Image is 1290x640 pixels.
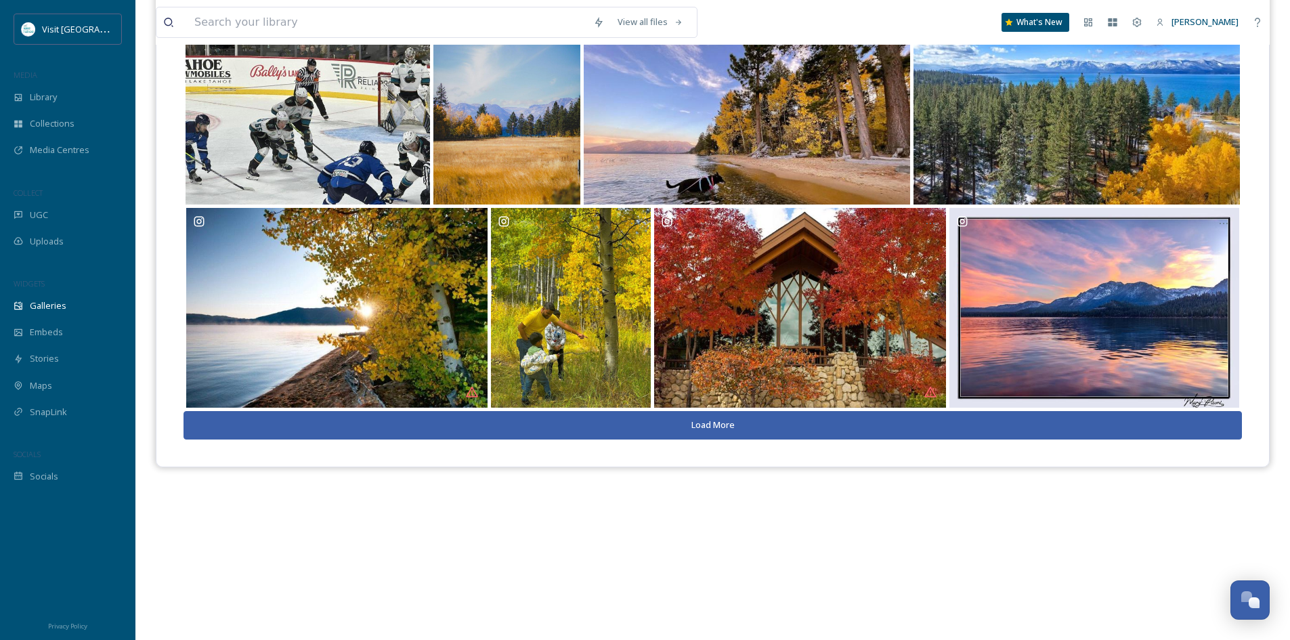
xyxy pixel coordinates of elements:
[1149,9,1245,35] a: [PERSON_NAME]
[947,208,1241,408] a: South Lake Tahoe sunset. #laketahoe #reflecting_perfection #reflections #reflectiongram #visitlak...
[30,209,48,221] span: UGC
[30,406,67,419] span: SnapLink
[489,208,652,408] a: A weekend well spent in Lake Tahoe with hikes, trails chasing Fall colors and learning about the ...
[582,21,912,205] a: Fall sunsets in Tahoe 🤩🩷🌲💛⛰️ #KrystinaWanders #KrystinaHikes #MyDogPosey . . . . #laketahoe #sout...
[184,411,1242,439] button: Load More
[30,299,66,312] span: Galleries
[14,70,37,80] span: MEDIA
[14,278,45,289] span: WIDGETS
[185,208,490,408] a: Staycations are the best, especially at Camp Rich! Don't miss out on our current Staycation Speci...
[30,91,57,104] span: Library
[432,21,582,205] a: Autumn at the Lake 🍂 . . . . #laketahoe#laketahoeofficial#laketahoelife#laketahoenevada#laketahoe...
[1002,13,1069,32] a: What's New
[22,22,35,36] img: download.jpeg
[611,9,690,35] a: View all files
[42,22,147,35] span: Visit [GEOGRAPHIC_DATA]
[30,144,89,156] span: Media Centres
[14,449,41,459] span: SOCIALS
[30,379,52,392] span: Maps
[30,470,58,483] span: Socials
[653,208,948,408] a: Fall has arrived at Edgewood Tahoe 🍁 As the leaves change, so do our adventures. We welcome you t...
[30,117,74,130] span: Collections
[1230,580,1270,620] button: Open Chat
[30,326,63,339] span: Embeds
[1171,16,1239,28] span: [PERSON_NAME]
[184,21,432,205] a: Tahoe Knight Monsters Hockey plays in the Tahoe Blue Event Center
[48,622,87,631] span: Privacy Policy
[30,352,59,365] span: Stories
[14,188,43,198] span: COLLECT
[912,21,1241,205] a: I had the opportunity to shoot some beautiful vistas above Lake Tahoe this weekend with my drone....
[48,617,87,633] a: Privacy Policy
[30,235,64,248] span: Uploads
[188,7,586,37] input: Search your library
